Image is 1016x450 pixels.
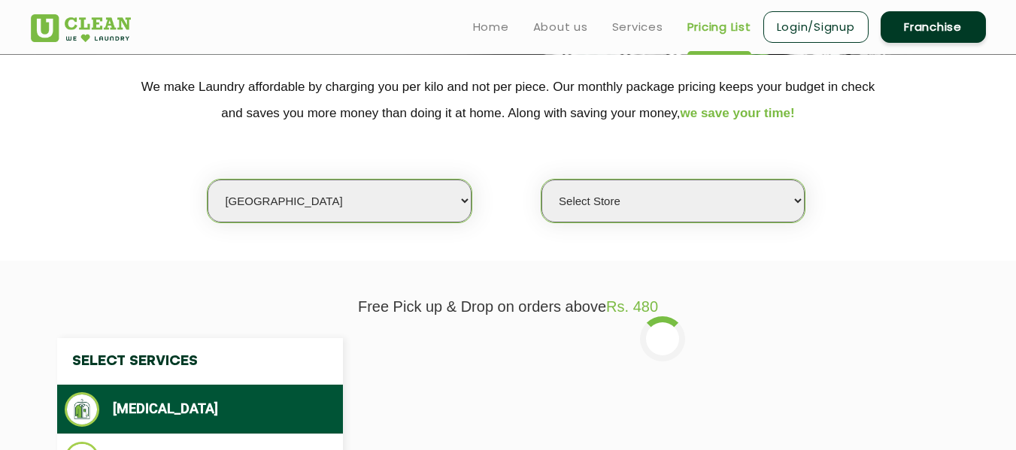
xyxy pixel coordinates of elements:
[763,11,869,43] a: Login/Signup
[681,106,795,120] span: we save your time!
[533,18,588,36] a: About us
[65,392,100,427] img: Dry Cleaning
[31,74,986,126] p: We make Laundry affordable by charging you per kilo and not per piece. Our monthly package pricin...
[881,11,986,43] a: Franchise
[65,392,335,427] li: [MEDICAL_DATA]
[31,14,131,42] img: UClean Laundry and Dry Cleaning
[31,298,986,316] p: Free Pick up & Drop on orders above
[473,18,509,36] a: Home
[687,18,751,36] a: Pricing List
[57,338,343,385] h4: Select Services
[612,18,663,36] a: Services
[606,298,658,315] span: Rs. 480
